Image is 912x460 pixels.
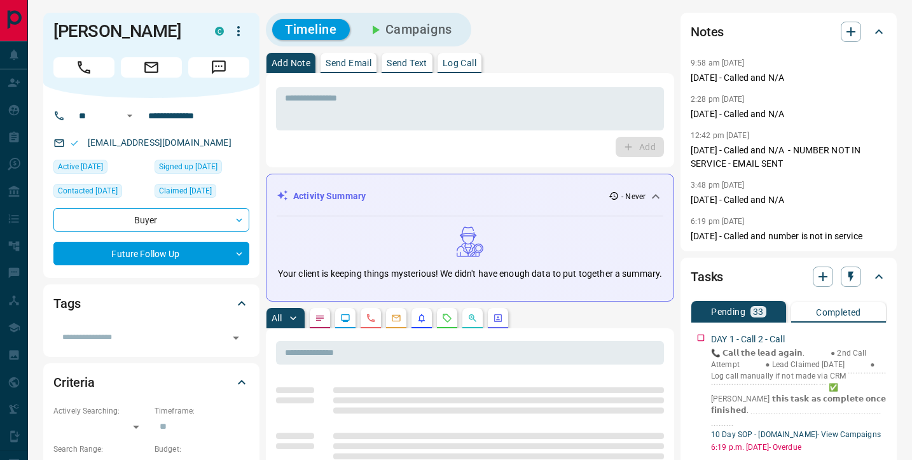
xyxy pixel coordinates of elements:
[155,443,249,455] p: Budget:
[278,267,662,281] p: Your client is keeping things mysterious! We didn't have enough data to put together a summary.
[70,139,79,148] svg: Email Valid
[691,217,745,226] p: 6:19 pm [DATE]
[277,185,663,208] div: Activity Summary- Never
[53,21,196,41] h1: [PERSON_NAME]
[53,372,95,393] h2: Criteria
[155,160,249,178] div: Tue Mar 19 2024
[159,160,218,173] span: Signed up [DATE]
[691,131,749,140] p: 12:42 pm [DATE]
[691,17,887,47] div: Notes
[691,181,745,190] p: 3:48 pm [DATE]
[53,367,249,398] div: Criteria
[711,430,881,439] a: 10 Day SOP - [DOMAIN_NAME]- View Campaigns
[88,137,231,148] a: [EMAIL_ADDRESS][DOMAIN_NAME]
[691,95,745,104] p: 2:28 pm [DATE]
[53,57,114,78] span: Call
[443,59,476,67] p: Log Call
[391,313,401,323] svg: Emails
[188,57,249,78] span: Message
[227,329,245,347] button: Open
[387,59,427,67] p: Send Text
[215,27,224,36] div: condos.ca
[691,267,723,287] h2: Tasks
[53,405,148,417] p: Actively Searching:
[621,191,646,202] p: - Never
[691,59,745,67] p: 9:58 am [DATE]
[272,19,350,40] button: Timeline
[753,307,764,316] p: 33
[691,261,887,292] div: Tasks
[58,185,118,197] span: Contacted [DATE]
[355,19,465,40] button: Campaigns
[122,108,137,123] button: Open
[272,59,310,67] p: Add Note
[711,333,785,346] p: DAY 1 - Call 2 - Call
[155,405,249,417] p: Timeframe:
[691,71,887,85] p: [DATE] - Called and N/A
[326,59,371,67] p: Send Email
[711,347,887,428] p: 📞 𝗖𝗮𝗹𝗹 𝘁𝗵𝗲 𝗹𝗲𝗮𝗱 𝗮𝗴𝗮𝗶𝗻. ‎ ‎ ‎ ‎‎ ‎ ‎ ‎‎ ‎ ‎ ‎‎ ‎ ‎ ‎● 2nd Call Attempt ‎ ‎ ‎ ‎‎ ‎ ‎ ‎‎ ‎ ‎ ‎‎ ‎ ‎ ...
[272,314,282,323] p: All
[691,108,887,121] p: [DATE] - Called and N/A
[53,208,249,232] div: Buyer
[417,313,427,323] svg: Listing Alerts
[467,313,478,323] svg: Opportunities
[121,57,182,78] span: Email
[691,144,887,171] p: [DATE] - Called and N/A - NUMBER NOT IN SERVICE - EMAIL SENT
[53,242,249,265] div: Future Follow Up
[58,160,103,173] span: Active [DATE]
[53,443,148,455] p: Search Range:
[366,313,376,323] svg: Calls
[493,313,503,323] svg: Agent Actions
[53,293,80,314] h2: Tags
[53,184,148,202] div: Wed Jul 30 2025
[340,313,350,323] svg: Lead Browsing Activity
[293,190,366,203] p: Activity Summary
[315,313,325,323] svg: Notes
[53,288,249,319] div: Tags
[691,230,887,243] p: [DATE] - Called and number is not in service
[53,160,148,178] div: Tue Mar 19 2024
[711,307,745,316] p: Pending
[442,313,452,323] svg: Requests
[691,193,887,207] p: [DATE] - Called and N/A
[155,184,249,202] div: Tue Mar 19 2024
[711,442,887,453] p: 6:19 p.m. [DATE] - Overdue
[816,308,861,317] p: Completed
[159,185,212,197] span: Claimed [DATE]
[691,22,724,42] h2: Notes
